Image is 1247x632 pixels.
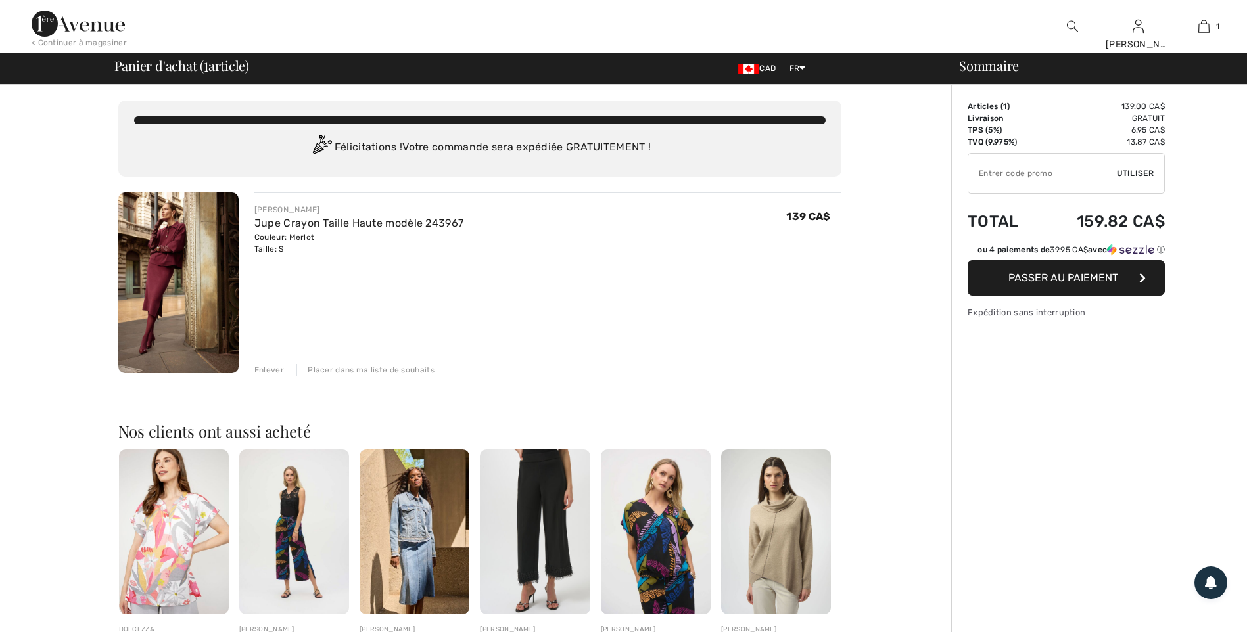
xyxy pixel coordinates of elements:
[1003,102,1007,111] span: 1
[1040,112,1165,124] td: Gratuit
[968,124,1040,136] td: TPS (5%)
[1106,37,1170,51] div: [PERSON_NAME]
[32,11,125,37] img: 1ère Avenue
[118,192,239,373] img: Jupe Crayon Taille Haute modèle 243967
[239,449,349,614] img: Pantalon Long Fleuri modèle 252154
[254,231,463,255] div: Couleur: Merlot Taille: S
[943,59,1239,72] div: Sommaire
[1008,271,1118,284] span: Passer au paiement
[32,37,127,49] div: < Continuer à magasiner
[134,135,826,161] div: Félicitations ! Votre commande sera expédiée GRATUITEMENT !
[1171,18,1236,34] a: 1
[1216,20,1219,32] span: 1
[968,306,1165,319] div: Expédition sans interruption
[738,64,759,74] img: Canadian Dollar
[1050,245,1088,254] span: 39.95 CA$
[254,364,284,376] div: Enlever
[968,112,1040,124] td: Livraison
[968,136,1040,148] td: TVQ (9.975%)
[1067,18,1078,34] img: recherche
[1040,101,1165,112] td: 139.00 CA$
[308,135,335,161] img: Congratulation2.svg
[1198,18,1210,34] img: Mon panier
[968,101,1040,112] td: Articles ( )
[118,423,841,439] h2: Nos clients ont aussi acheté
[1107,244,1154,256] img: Sezzle
[119,449,229,614] img: Haut fleuri à col en V modèle 25700
[114,59,250,72] span: Panier d'achat ( article)
[1040,124,1165,136] td: 6.95 CA$
[480,449,590,614] img: Pantalon à Franges Taille Haute modèle 254147
[1133,20,1144,32] a: Se connecter
[254,217,463,229] a: Jupe Crayon Taille Haute modèle 243967
[1133,18,1144,34] img: Mes infos
[254,204,463,215] div: [PERSON_NAME]
[1040,199,1165,244] td: 159.82 CA$
[968,199,1040,244] td: Total
[968,154,1117,193] input: Code promo
[786,210,830,223] span: 139 CA$
[360,449,469,614] img: Veste en Jean Décontractée modèle 251953
[204,56,208,73] span: 1
[738,64,781,73] span: CAD
[601,449,711,614] img: Pull à Fleurs Décontracté modèle 252148
[789,64,806,73] span: FR
[296,364,435,376] div: Placer dans ma liste de souhaits
[968,244,1165,260] div: ou 4 paiements de39.95 CA$avecSezzle Cliquez pour en savoir plus sur Sezzle
[1040,136,1165,148] td: 13.87 CA$
[1117,168,1154,179] span: Utiliser
[721,449,831,614] img: Pull Col Bénitier Chic modèle 253913
[968,260,1165,296] button: Passer au paiement
[977,244,1165,256] div: ou 4 paiements de avec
